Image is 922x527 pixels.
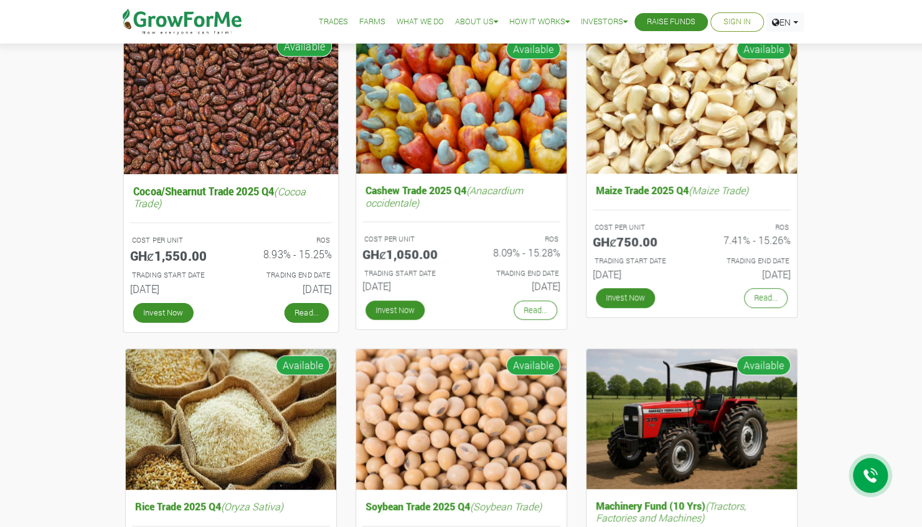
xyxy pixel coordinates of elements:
[701,268,791,280] h6: [DATE]
[131,269,219,280] p: Estimated Trading Start Date
[596,499,746,524] i: (Tractors, Factories and Machines)
[581,16,628,29] a: Investors
[362,181,560,211] h5: Cashew Trade 2025 Q4
[744,288,788,307] a: Read...
[242,235,330,245] p: ROS
[766,12,804,32] a: EN
[362,246,452,261] h5: GHȼ1,050.00
[276,36,332,57] span: Available
[131,235,219,245] p: COST PER UNIT
[365,184,523,208] i: (Anacardium occidentale)
[356,349,567,490] img: growforme image
[133,184,305,209] i: (Cocoa Trade)
[586,33,797,174] img: growforme image
[595,222,680,233] p: COST PER UNIT
[362,497,560,515] h5: Soybean Trade 2025 Q4
[470,500,542,513] i: (Soybean Trade)
[736,355,791,375] span: Available
[129,282,221,295] h6: [DATE]
[595,256,680,266] p: Estimated Trading Start Date
[397,16,444,29] a: What We Do
[593,268,682,280] h6: [DATE]
[133,302,193,322] a: Invest Now
[284,302,328,322] a: Read...
[364,268,450,279] p: Estimated Trading Start Date
[359,16,385,29] a: Farms
[362,280,452,292] h6: [DATE]
[129,181,331,212] h5: Cocoa/Shearnut Trade 2025 Q4
[506,355,560,375] span: Available
[596,288,655,307] a: Invest Now
[593,234,682,249] h5: GHȼ750.00
[132,497,330,515] h5: Rice Trade 2025 Q4
[689,184,748,197] i: (Maize Trade)
[240,248,332,260] h6: 8.93% - 15.25%
[221,500,283,513] i: (Oryza Sativa)
[356,33,567,174] img: growforme image
[701,234,791,246] h6: 7.41% - 15.26%
[276,355,330,375] span: Available
[365,301,425,320] a: Invest Now
[242,269,330,280] p: Estimated Trading End Date
[319,16,348,29] a: Trades
[473,234,558,245] p: ROS
[240,282,332,295] h6: [DATE]
[129,181,331,299] a: Cocoa/Shearnut Trade 2025 Q4(Cocoa Trade) COST PER UNIT GHȼ1,550.00 ROS 8.93% - 15.25% TRADING ST...
[471,246,560,258] h6: 8.09% - 15.28%
[593,181,791,285] a: Maize Trade 2025 Q4(Maize Trade) COST PER UNIT GHȼ750.00 ROS 7.41% - 15.26% TRADING START DATE [D...
[126,349,336,490] img: growforme image
[471,280,560,292] h6: [DATE]
[514,301,557,320] a: Read...
[364,234,450,245] p: COST PER UNIT
[473,268,558,279] p: Estimated Trading End Date
[703,256,789,266] p: Estimated Trading End Date
[586,349,797,489] img: growforme image
[506,39,560,59] span: Available
[509,16,570,29] a: How it Works
[736,39,791,59] span: Available
[593,181,791,199] h5: Maize Trade 2025 Q4
[723,16,751,29] a: Sign In
[362,181,560,297] a: Cashew Trade 2025 Q4(Anacardium occidentale) COST PER UNIT GHȼ1,050.00 ROS 8.09% - 15.28% TRADING...
[129,248,221,263] h5: GHȼ1,550.00
[647,16,695,29] a: Raise Funds
[123,30,338,174] img: growforme image
[703,222,789,233] p: ROS
[455,16,498,29] a: About Us
[593,497,791,526] h5: Machinery Fund (10 Yrs)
